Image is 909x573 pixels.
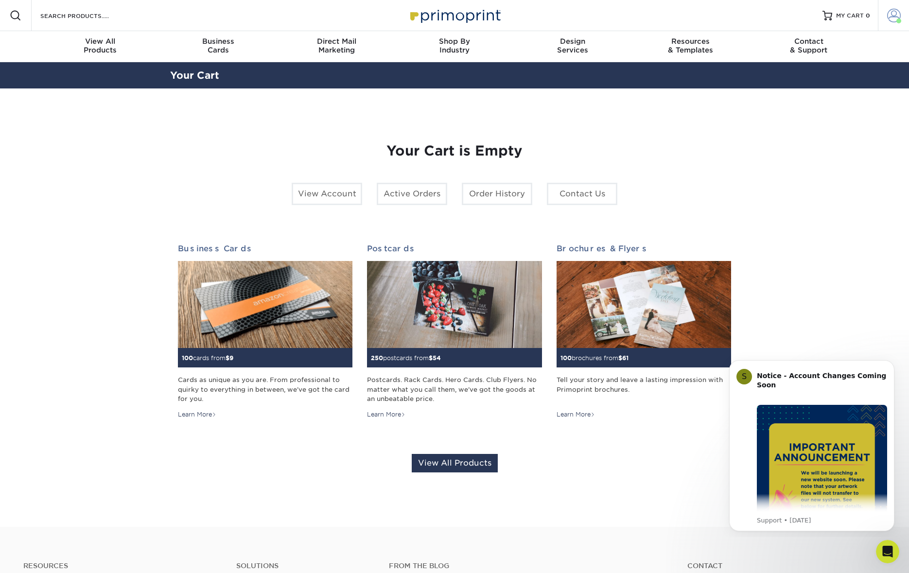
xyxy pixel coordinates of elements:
[178,261,352,348] img: Business Cards
[622,354,629,362] span: 61
[429,354,433,362] span: $
[631,37,750,54] div: & Templates
[377,183,447,205] a: Active Orders
[278,37,396,46] span: Direct Mail
[182,354,193,362] span: 100
[292,183,362,205] a: View Account
[866,12,870,19] span: 0
[750,37,868,46] span: Contact
[836,12,864,20] span: MY CART
[278,31,396,62] a: Direct MailMarketing
[159,37,278,54] div: Cards
[396,37,514,46] span: Shop By
[182,354,233,362] small: cards from
[513,37,631,54] div: Services
[159,37,278,46] span: Business
[178,244,352,253] h2: Business Cards
[41,37,159,46] span: View All
[876,540,899,563] iframe: Intercom live chat
[39,10,134,21] input: SEARCH PRODUCTS.....
[557,261,731,348] img: Brochures & Flyers
[618,354,622,362] span: $
[371,354,383,362] span: 250
[557,410,595,419] div: Learn More
[178,375,352,403] div: Cards as unique as you are. From professional to quirky to everything in between, we've got the c...
[513,31,631,62] a: DesignServices
[367,244,542,253] h2: Postcards
[229,354,233,362] span: 9
[41,37,159,54] div: Products
[367,261,542,348] img: Postcards
[278,37,396,54] div: Marketing
[367,410,405,419] div: Learn More
[560,354,629,362] small: brochures from
[560,354,572,362] span: 100
[433,354,441,362] span: 54
[170,69,219,81] a: Your Cart
[462,183,532,205] a: Order History
[371,354,441,362] small: postcards from
[557,244,731,253] h2: Brochures & Flyers
[547,183,617,205] a: Contact Us
[631,31,750,62] a: Resources& Templates
[178,143,731,159] h1: Your Cart is Empty
[513,37,631,46] span: Design
[750,37,868,54] div: & Support
[159,31,278,62] a: BusinessCards
[396,37,514,54] div: Industry
[557,244,731,419] a: Brochures & Flyers 100brochures from$61 Tell your story and leave a lasting impression with Primo...
[631,37,750,46] span: Resources
[178,410,216,419] div: Learn More
[389,562,661,570] h4: From the Blog
[396,31,514,62] a: Shop ByIndustry
[412,454,498,472] a: View All Products
[715,351,909,537] iframe: Intercom notifications message
[41,31,159,62] a: View AllProducts
[687,562,886,570] a: Contact
[23,562,222,570] h4: Resources
[750,31,868,62] a: Contact& Support
[367,244,542,419] a: Postcards 250postcards from$54 Postcards. Rack Cards. Hero Cards. Club Flyers. No matter what you...
[236,562,374,570] h4: Solutions
[557,375,731,403] div: Tell your story and leave a lasting impression with Primoprint brochures.
[178,244,352,419] a: Business Cards 100cards from$9 Cards as unique as you are. From professional to quirky to everyth...
[406,5,503,26] img: Primoprint
[226,354,229,362] span: $
[367,375,542,403] div: Postcards. Rack Cards. Hero Cards. Club Flyers. No matter what you call them, we've got the goods...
